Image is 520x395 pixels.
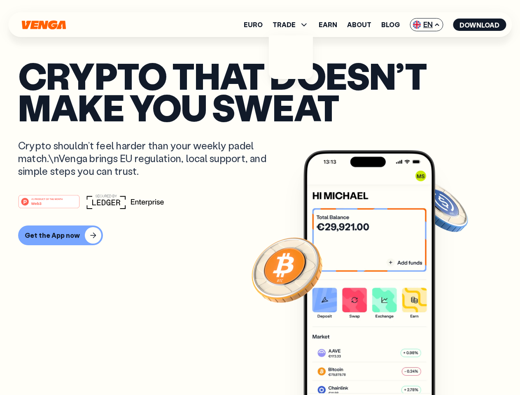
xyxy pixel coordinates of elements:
p: Crypto that doesn’t make you sweat [18,60,502,123]
div: Get the App now [25,231,80,239]
span: EN [410,18,443,31]
span: TRADE [273,20,309,30]
a: Earn [319,21,337,28]
tspan: #1 PRODUCT OF THE MONTH [31,197,63,200]
a: Blog [381,21,400,28]
img: USDC coin [410,177,470,236]
button: Download [453,19,506,31]
img: flag-uk [413,21,421,29]
svg: Home [21,20,67,30]
tspan: Web3 [31,201,42,205]
img: Bitcoin [250,232,324,307]
a: Get the App now [18,225,502,245]
span: TRADE [273,21,296,28]
p: Crypto shouldn’t feel harder than your weekly padel match.\nVenga brings EU regulation, local sup... [18,139,278,178]
a: Euro [244,21,263,28]
button: Get the App now [18,225,103,245]
a: #1 PRODUCT OF THE MONTHWeb3 [18,200,80,210]
a: About [347,21,371,28]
